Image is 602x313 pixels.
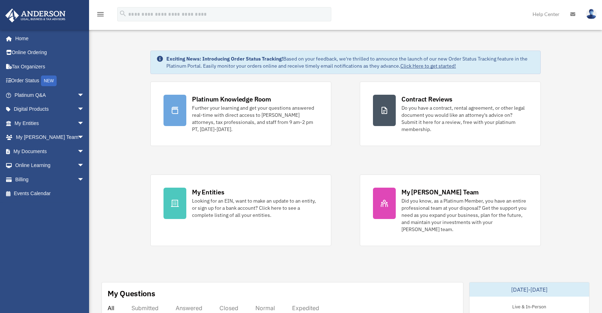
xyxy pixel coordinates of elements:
[108,304,114,312] div: All
[166,56,283,62] strong: Exciting News: Introducing Order Status Tracking!
[77,102,92,117] span: arrow_drop_down
[5,172,95,187] a: Billingarrow_drop_down
[192,104,318,133] div: Further your learning and get your questions answered real-time with direct access to [PERSON_NAM...
[5,74,95,88] a: Order StatusNEW
[150,82,331,146] a: Platinum Knowledge Room Further your learning and get your questions answered real-time with dire...
[119,10,127,17] i: search
[507,302,552,310] div: Live & In-Person
[5,59,95,74] a: Tax Organizers
[360,174,541,246] a: My [PERSON_NAME] Team Did you know, as a Platinum Member, you have an entire professional team at...
[150,174,331,246] a: My Entities Looking for an EIN, want to make an update to an entity, or sign up for a bank accoun...
[192,197,318,219] div: Looking for an EIN, want to make an update to an entity, or sign up for a bank account? Click her...
[292,304,319,312] div: Expedited
[401,197,528,233] div: Did you know, as a Platinum Member, you have an entire professional team at your disposal? Get th...
[360,82,541,146] a: Contract Reviews Do you have a contract, rental agreement, or other legal document you would like...
[77,116,92,131] span: arrow_drop_down
[5,116,95,130] a: My Entitiesarrow_drop_down
[5,102,95,116] a: Digital Productsarrow_drop_down
[77,172,92,187] span: arrow_drop_down
[192,188,224,197] div: My Entities
[176,304,202,312] div: Answered
[219,304,238,312] div: Closed
[131,304,159,312] div: Submitted
[77,144,92,159] span: arrow_drop_down
[5,130,95,145] a: My [PERSON_NAME] Teamarrow_drop_down
[401,95,452,104] div: Contract Reviews
[5,46,95,60] a: Online Ordering
[401,104,528,133] div: Do you have a contract, rental agreement, or other legal document you would like an attorney's ad...
[5,144,95,158] a: My Documentsarrow_drop_down
[108,288,155,299] div: My Questions
[96,12,105,19] a: menu
[77,88,92,103] span: arrow_drop_down
[166,55,535,69] div: Based on your feedback, we're thrilled to announce the launch of our new Order Status Tracking fe...
[5,88,95,102] a: Platinum Q&Aarrow_drop_down
[192,95,271,104] div: Platinum Knowledge Room
[3,9,68,22] img: Anderson Advisors Platinum Portal
[469,282,590,297] div: [DATE]-[DATE]
[5,31,92,46] a: Home
[5,158,95,173] a: Online Learningarrow_drop_down
[96,10,105,19] i: menu
[400,63,456,69] a: Click Here to get started!
[255,304,275,312] div: Normal
[77,158,92,173] span: arrow_drop_down
[5,187,95,201] a: Events Calendar
[41,75,57,86] div: NEW
[586,9,597,19] img: User Pic
[401,188,479,197] div: My [PERSON_NAME] Team
[77,130,92,145] span: arrow_drop_down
